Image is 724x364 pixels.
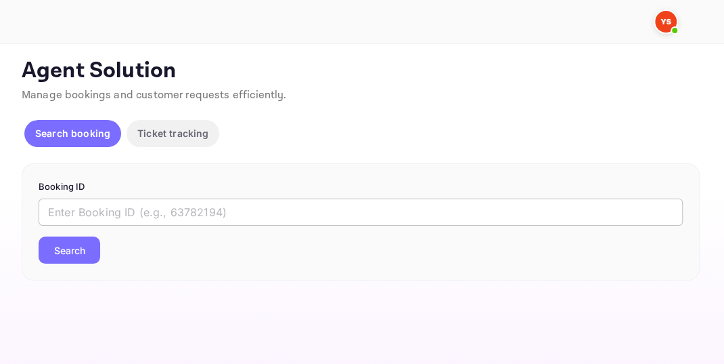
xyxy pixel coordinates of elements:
[39,237,100,264] button: Search
[39,199,683,226] input: Enter Booking ID (e.g., 63782194)
[655,11,677,33] img: Yandex Support
[22,58,700,85] p: Agent Solution
[35,126,110,140] p: Search booking
[137,126,208,140] p: Ticket tracking
[39,180,683,194] p: Booking ID
[22,88,287,102] span: Manage bookings and customer requests efficiently.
